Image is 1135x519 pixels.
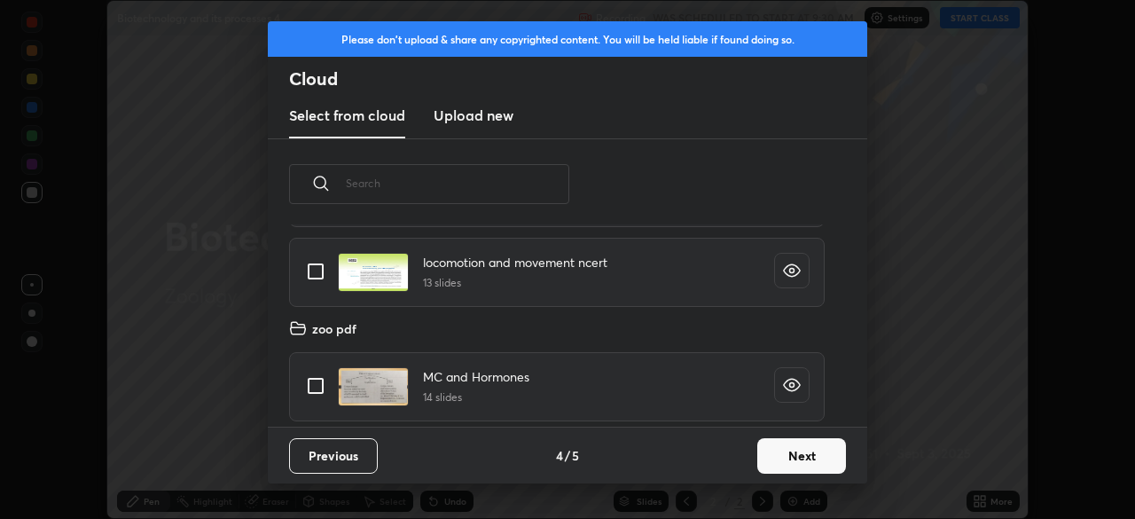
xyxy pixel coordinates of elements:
[289,438,378,474] button: Previous
[289,67,867,90] h2: Cloud
[346,145,569,221] input: Search
[757,438,846,474] button: Next
[338,367,409,406] img: 1674246171DYHXYT.pdf
[565,446,570,465] h4: /
[556,446,563,465] h4: 4
[434,105,513,126] h3: Upload new
[289,105,405,126] h3: Select from cloud
[572,446,579,465] h4: 5
[423,367,529,386] h4: MC and Hormones
[268,224,846,427] div: grid
[423,275,607,291] h5: 13 slides
[423,253,607,271] h4: locomotion and movement ncert
[423,389,529,405] h5: 14 slides
[312,319,356,338] h4: zoo pdf
[268,21,867,57] div: Please don't upload & share any copyrighted content. You will be held liable if found doing so.
[338,253,409,292] img: 16727809928LWOK5.pdf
